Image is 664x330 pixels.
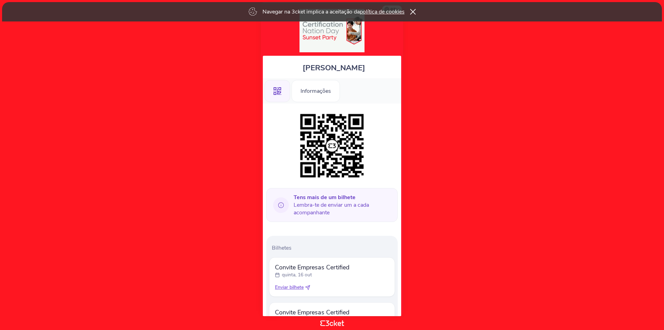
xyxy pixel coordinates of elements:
span: [PERSON_NAME] [303,63,365,73]
span: Convite Empresas Certified [275,263,349,271]
span: Convite Empresas Certified [275,308,349,316]
span: Lembra-te de enviar um a cada acompanhante [294,194,392,216]
a: Informações [292,87,340,94]
p: quinta, 16 out [282,271,312,278]
b: Tens mais de um bilhete [294,194,356,201]
a: política de cookies [360,8,405,16]
img: Certification Nation Day - Sunset Party [299,9,365,52]
p: Bilhetes [272,244,395,252]
img: cd84777af4714c74adc3865be157c794.png [297,110,367,181]
span: Enviar bilhete [275,284,304,291]
p: Navegar na 3cket implica a aceitação da [262,8,405,16]
div: Informações [292,80,340,102]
